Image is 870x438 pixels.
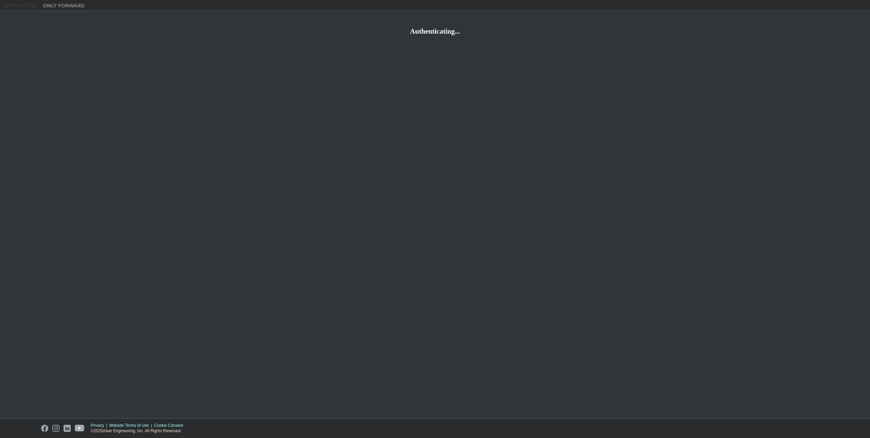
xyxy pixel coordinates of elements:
div: Privacy [91,423,109,428]
img: Altair One [3,2,88,9]
img: linkedin.svg [64,425,71,432]
img: youtube.svg [75,425,85,432]
img: facebook.svg [41,425,48,432]
p: © 2025 Altair Engineering, Inc. All Rights Reserved. [91,428,187,434]
div: Cookie Consent [154,423,187,428]
img: altair_logo.svg [2,425,37,432]
h2: Authenticating... [3,27,867,36]
img: instagram.svg [52,425,59,432]
div: Website Terms of Use [109,423,154,428]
